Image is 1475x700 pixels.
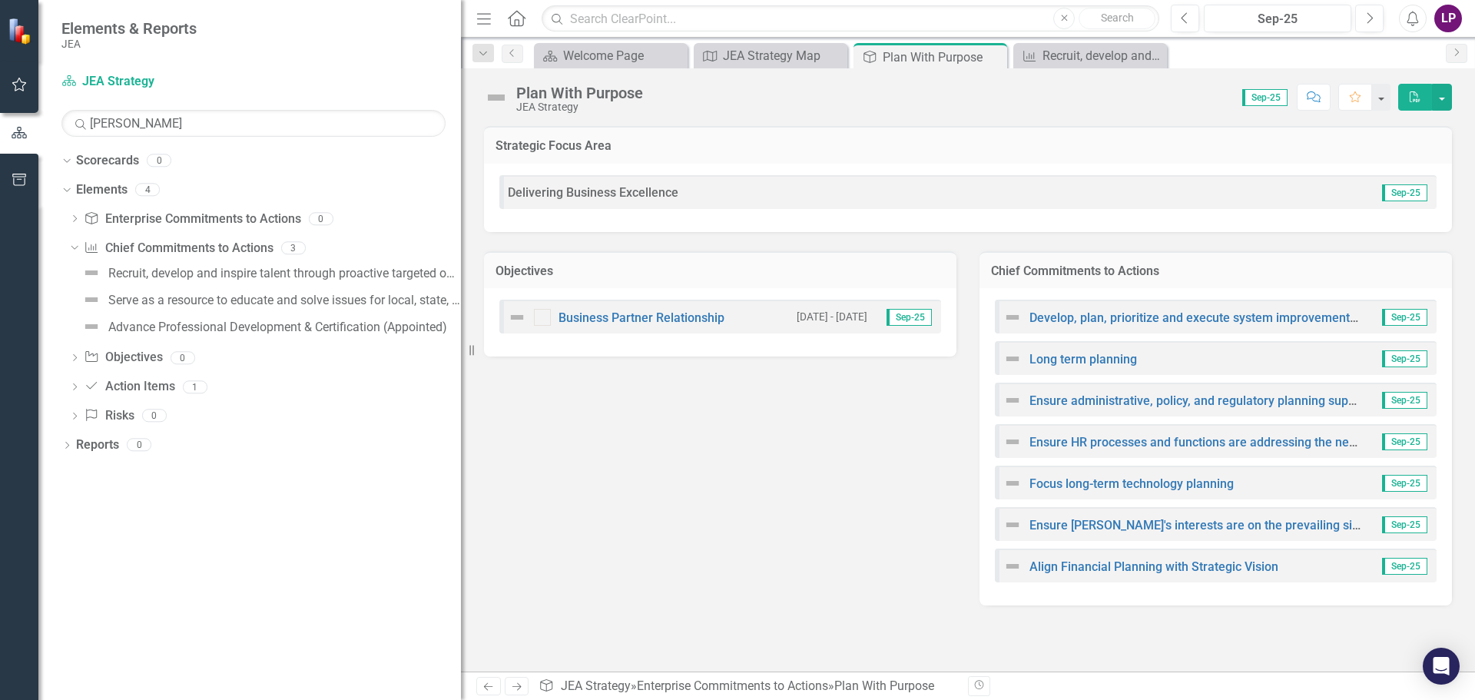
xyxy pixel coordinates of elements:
a: Elements [76,181,128,199]
a: JEA Strategy [61,73,254,91]
div: 0 [127,439,151,452]
span: Sep-25 [1382,516,1427,533]
img: Not Defined [508,308,526,327]
span: Sep-25 [887,309,932,326]
a: Objectives [84,349,162,367]
div: JEA Strategy [516,101,643,113]
a: Recruit, develop and inspire talent through proactive targeted outreach, engagement, leadership o... [1017,46,1163,65]
span: Elements & Reports [61,19,197,38]
a: JEA Strategy Map [698,46,844,65]
button: Sep-25 [1204,5,1351,32]
a: Develop, plan, prioritize and execute system improvements and expansion [1029,310,1440,325]
div: 0 [171,351,195,364]
div: 0 [147,154,171,168]
img: Not Defined [1003,557,1022,576]
a: Action Items [84,378,174,396]
div: 3 [281,241,306,254]
a: Focus long-term technology planning [1029,476,1234,491]
span: Sep-25 [1382,309,1427,326]
div: Welcome Page [563,46,684,65]
span: Search [1101,12,1134,24]
span: Sep-25 [1382,350,1427,367]
img: Not Defined [484,85,509,110]
img: Not Defined [1003,391,1022,410]
span: Sep-25 [1382,558,1427,575]
h3: Objectives [496,264,945,278]
div: Plan With Purpose [883,48,1003,67]
a: Enterprise Commitments to Actions [637,678,828,693]
img: ClearPoint Strategy [8,17,35,44]
h3: Strategic Focus Area [496,139,1440,153]
a: Risks [84,407,134,425]
small: JEA [61,38,197,50]
span: Delivering Business Excellence [508,185,678,200]
div: Plan With Purpose [834,678,934,693]
a: Enterprise Commitments to Actions [84,211,300,228]
div: Recruit, develop and inspire talent through proactive targeted outreach, engagement, leadership o... [1042,46,1163,65]
img: Not Defined [1003,308,1022,327]
div: 0 [309,212,333,225]
a: Align Financial Planning with Strategic Vision [1029,559,1278,574]
div: Open Intercom Messenger [1423,648,1460,685]
img: Not Defined [82,264,101,282]
span: Sep-25 [1382,184,1427,201]
img: Not Defined [82,290,101,309]
a: Serve as a resource to educate and solve issues for local, state, and federal elected officials [78,287,461,312]
div: Sep-25 [1209,10,1346,28]
div: JEA Strategy Map [723,46,844,65]
button: LP [1434,5,1462,32]
small: [DATE] - [DATE] [797,310,867,324]
img: Not Defined [1003,474,1022,493]
div: 4 [135,184,160,197]
span: Sep-25 [1382,433,1427,450]
a: Chief Commitments to Actions [84,240,273,257]
a: Business Partner Relationship [559,310,724,325]
div: Advance Professional Development & Certification (Appointed) [108,320,447,334]
input: Search ClearPoint... [542,5,1159,32]
div: Recruit, develop and inspire talent through proactive targeted outreach, engagement, leadership o... [108,267,461,280]
span: Sep-25 [1382,475,1427,492]
h3: Chief Commitments to Actions [991,264,1440,278]
a: Reports [76,436,119,454]
span: Sep-25 [1242,89,1288,106]
img: Not Defined [1003,516,1022,534]
a: Long term planning [1029,352,1137,367]
span: Sep-25 [1382,392,1427,409]
div: 0 [142,410,167,423]
a: Welcome Page [538,46,684,65]
div: » » [539,678,956,695]
img: Not Defined [1003,433,1022,451]
a: Scorecards [76,152,139,170]
a: Recruit, develop and inspire talent through proactive targeted outreach, engagement, leadership o... [78,260,461,285]
img: Not Defined [1003,350,1022,368]
a: Advance Professional Development & Certification (Appointed) [78,314,447,339]
input: Search Below... [61,110,446,137]
a: JEA Strategy [561,678,631,693]
div: Plan With Purpose [516,85,643,101]
button: Search [1079,8,1155,29]
img: Not Defined [82,317,101,336]
div: 1 [183,380,207,393]
div: Serve as a resource to educate and solve issues for local, state, and federal elected officials [108,294,461,307]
